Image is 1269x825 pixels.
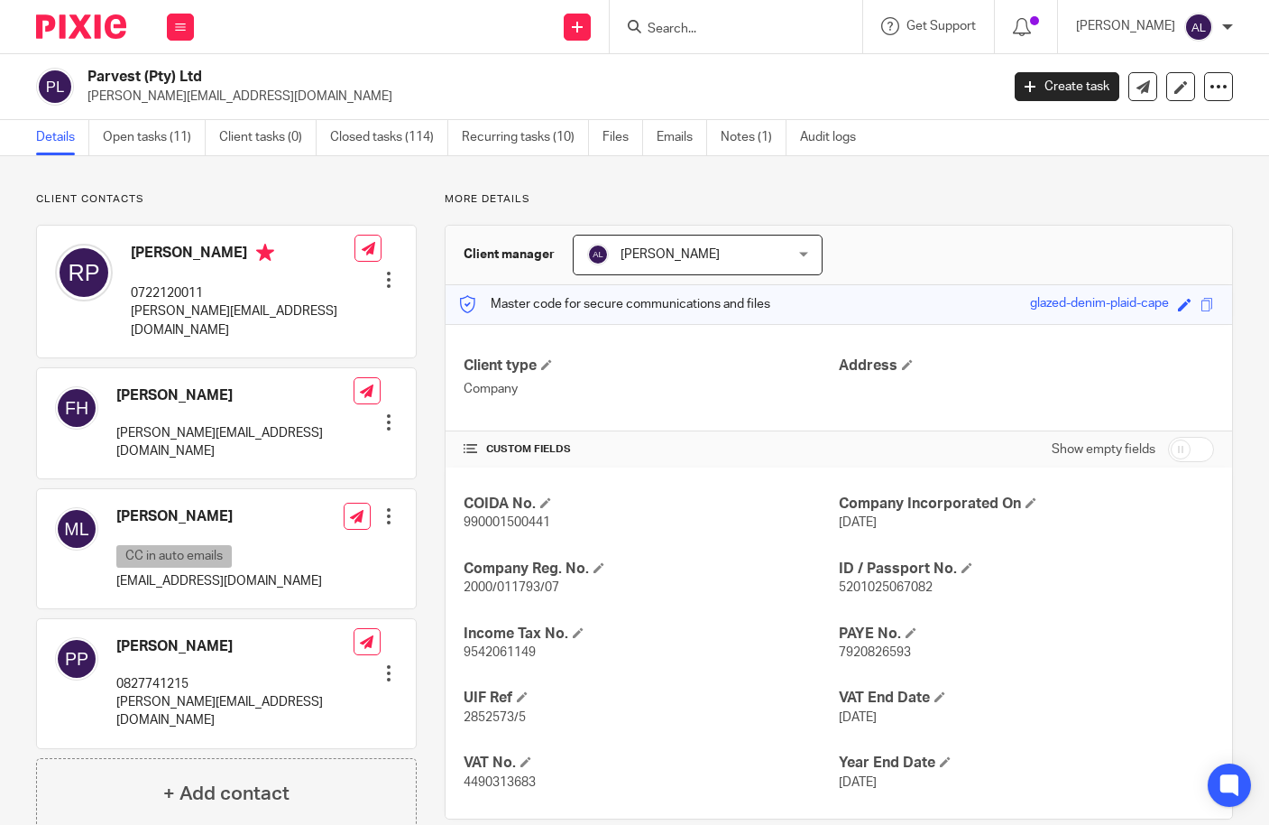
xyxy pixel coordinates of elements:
img: svg%3E [36,68,74,106]
a: Files [602,120,643,155]
h4: Income Tax No. [464,625,839,644]
h4: Company Incorporated On [839,495,1214,514]
div: glazed-denim-plaid-cape [1030,294,1169,315]
span: 4490313683 [464,776,536,789]
h4: COIDA No. [464,495,839,514]
a: Recurring tasks (10) [462,120,589,155]
img: svg%3E [55,244,113,301]
p: [PERSON_NAME][EMAIL_ADDRESS][DOMAIN_NAME] [116,424,354,461]
h4: [PERSON_NAME] [116,637,354,656]
p: [PERSON_NAME][EMAIL_ADDRESS][DOMAIN_NAME] [131,302,354,339]
p: [EMAIL_ADDRESS][DOMAIN_NAME] [116,572,322,590]
h3: Client manager [464,246,555,264]
img: svg%3E [55,386,98,430]
h4: Company Reg. No. [464,560,839,579]
p: Master code for secure communications and files [459,295,770,313]
h4: ID / Passport No. [839,560,1214,579]
h4: Client type [464,357,839,375]
h2: Parvest (Pty) Ltd [87,68,807,87]
label: Show empty fields [1052,440,1155,459]
a: Open tasks (11) [103,120,206,155]
span: 5201025067082 [839,581,933,594]
h4: Year End Date [839,754,1214,773]
i: Primary [256,244,274,262]
h4: VAT No. [464,754,839,773]
span: [DATE] [839,711,877,724]
h4: CUSTOM FIELDS [464,442,839,457]
img: svg%3E [55,637,98,681]
a: Create task [1015,72,1119,101]
h4: [PERSON_NAME] [116,507,322,526]
a: Notes (1) [721,120,786,155]
span: 2852573/5 [464,711,526,724]
h4: PAYE No. [839,625,1214,644]
h4: UIF Ref [464,689,839,708]
span: 990001500441 [464,516,550,529]
span: Get Support [906,20,976,32]
span: 2000/011793/07 [464,581,559,594]
span: [DATE] [839,516,877,529]
p: Client contacts [36,192,417,207]
p: [PERSON_NAME][EMAIL_ADDRESS][DOMAIN_NAME] [116,693,354,730]
p: 0827741215 [116,675,354,693]
span: 9542061149 [464,646,536,659]
h4: + Add contact [163,780,290,808]
span: 7920826593 [839,646,911,659]
h4: [PERSON_NAME] [131,244,354,266]
p: CC in auto emails [116,545,232,568]
img: svg%3E [1184,13,1213,42]
h4: [PERSON_NAME] [116,386,354,405]
p: More details [445,192,1233,207]
h4: VAT End Date [839,689,1214,708]
a: Audit logs [800,120,869,155]
img: Pixie [36,14,126,39]
p: Company [464,380,839,398]
p: 0722120011 [131,284,354,302]
a: Emails [657,120,707,155]
h4: Address [839,357,1214,375]
p: [PERSON_NAME][EMAIL_ADDRESS][DOMAIN_NAME] [87,88,988,106]
p: [PERSON_NAME] [1076,17,1175,35]
a: Closed tasks (114) [330,120,448,155]
span: [PERSON_NAME] [621,248,720,261]
img: svg%3E [587,244,609,265]
span: [DATE] [839,776,877,789]
a: Details [36,120,89,155]
img: svg%3E [55,507,98,551]
a: Client tasks (0) [219,120,317,155]
input: Search [646,22,808,38]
